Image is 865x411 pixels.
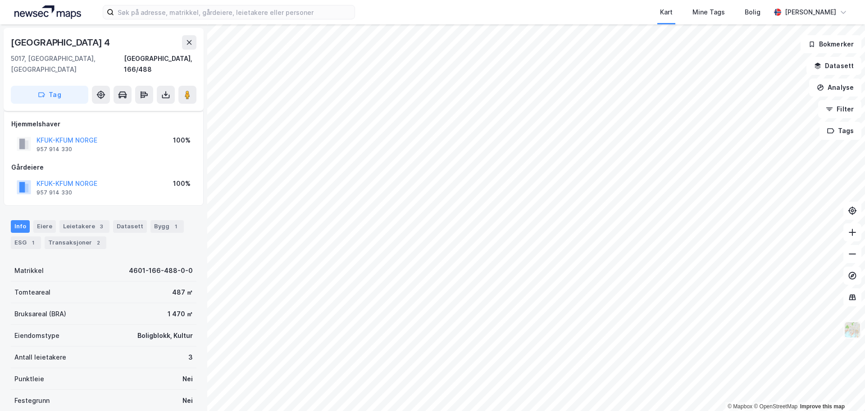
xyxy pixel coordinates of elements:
div: Nei [182,395,193,406]
div: Antall leietakere [14,352,66,363]
div: Leietakere [59,220,109,233]
div: 100% [173,135,191,146]
div: Kart [660,7,673,18]
input: Søk på adresse, matrikkel, gårdeiere, leietakere eller personer [114,5,355,19]
iframe: Chat Widget [820,368,865,411]
div: Festegrunn [14,395,50,406]
div: 5017, [GEOGRAPHIC_DATA], [GEOGRAPHIC_DATA] [11,53,124,75]
div: 1 [171,222,180,231]
div: [GEOGRAPHIC_DATA], 166/488 [124,53,196,75]
div: [PERSON_NAME] [785,7,836,18]
button: Tags [819,122,861,140]
button: Datasett [806,57,861,75]
div: Eiere [33,220,56,233]
div: Transaksjoner [45,236,106,249]
img: Z [844,321,861,338]
div: Eiendomstype [14,330,59,341]
a: Improve this map [800,403,845,410]
div: Punktleie [14,374,44,384]
div: 1 470 ㎡ [168,309,193,319]
div: 2 [94,238,103,247]
div: 3 [97,222,106,231]
div: Bolig [745,7,760,18]
div: 957 914 330 [36,146,72,153]
div: Gårdeiere [11,162,196,173]
a: Mapbox [728,403,752,410]
div: 957 914 330 [36,189,72,196]
button: Tag [11,86,88,104]
div: Nei [182,374,193,384]
div: 3 [188,352,193,363]
div: 487 ㎡ [172,287,193,298]
button: Filter [818,100,861,118]
div: 100% [173,178,191,189]
div: Mine Tags [692,7,725,18]
div: 4601-166-488-0-0 [129,265,193,276]
div: Matrikkel [14,265,44,276]
div: Hjemmelshaver [11,119,196,129]
div: Boligblokk, Kultur [137,330,193,341]
div: [GEOGRAPHIC_DATA] 4 [11,35,112,50]
div: 1 [28,238,37,247]
div: Datasett [113,220,147,233]
button: Bokmerker [801,35,861,53]
div: Info [11,220,30,233]
div: Kontrollprogram for chat [820,368,865,411]
button: Analyse [809,79,861,97]
div: ESG [11,236,41,249]
div: Bruksareal (BRA) [14,309,66,319]
img: logo.a4113a55bc3d86da70a041830d287a7e.svg [14,5,81,19]
div: Bygg [150,220,184,233]
a: OpenStreetMap [754,403,797,410]
div: Tomteareal [14,287,50,298]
